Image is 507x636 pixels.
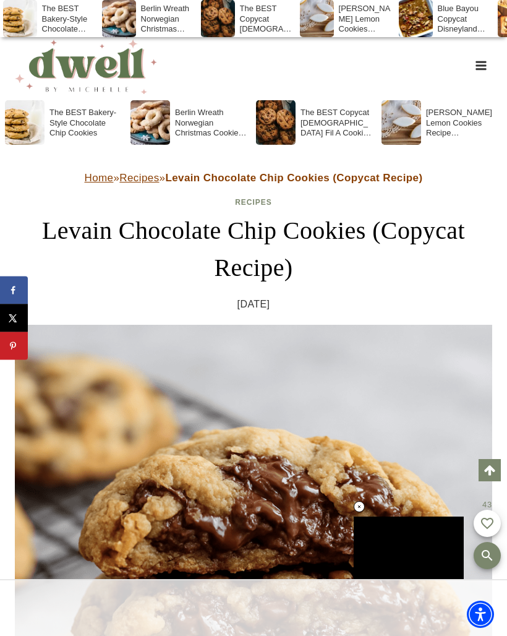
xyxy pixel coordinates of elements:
[237,296,270,312] time: [DATE]
[119,172,159,184] a: Recipes
[235,198,272,207] a: Recipes
[15,37,157,94] img: DWELL by michelle
[479,459,501,481] a: Scroll to top
[165,172,422,184] strong: Levain Chocolate Chip Cookies (Copycat Recipe)
[85,172,423,184] span: » »
[15,212,492,286] h1: Levain Chocolate Chip Cookies (Copycat Recipe)
[467,601,494,628] div: Accessibility Menu
[85,172,114,184] a: Home
[28,580,479,636] iframe: Advertisement
[469,56,492,75] button: Open menu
